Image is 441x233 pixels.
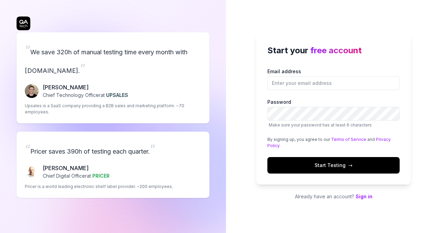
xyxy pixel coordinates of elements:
[267,157,400,174] button: Start Testing→
[267,98,400,128] label: Password
[315,162,352,169] span: Start Testing
[310,45,362,55] span: free account
[25,165,39,179] img: Chris Chalkitis
[92,173,110,179] span: PRICER
[331,137,366,142] a: Terms of Service
[269,122,372,127] span: Make sure your password has at least 6 characters
[17,32,209,123] a: “We save 320h of manual testing time every month with [DOMAIN_NAME].”Fredrik Seidl[PERSON_NAME]Ch...
[25,84,39,98] img: Fredrik Seidl
[256,193,411,200] p: Already have an account?
[267,68,400,90] label: Email address
[25,41,201,78] p: We save 320h of manual testing time every month with [DOMAIN_NAME].
[25,184,173,190] p: Pricer is a world leading electronic shelf label provider. ~200 employees.
[43,91,128,99] p: Chief Technology Officer at
[267,137,391,148] a: Privacy Policy
[43,164,110,172] p: [PERSON_NAME]
[25,42,30,57] span: “
[25,140,201,158] p: Pricer saves 390h of testing each quarter.
[356,193,372,199] a: Sign in
[267,136,400,149] div: By signing up, you agree to our and
[80,61,85,76] span: ”
[106,92,128,98] span: UPSALES
[348,162,352,169] span: →
[150,142,155,157] span: ”
[25,142,30,157] span: “
[267,76,400,90] input: Email address
[43,172,110,179] p: Chief Digital Officer at
[25,103,201,115] p: Upsales is a SaaS company providing a B2B sales and marketing platform. ~70 employees.
[43,83,128,91] p: [PERSON_NAME]
[267,44,400,57] h2: Start your
[17,132,209,198] a: “Pricer saves 390h of testing each quarter.”Chris Chalkitis[PERSON_NAME]Chief Digital Officerat P...
[267,107,400,121] input: PasswordMake sure your password has at least 6 characters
